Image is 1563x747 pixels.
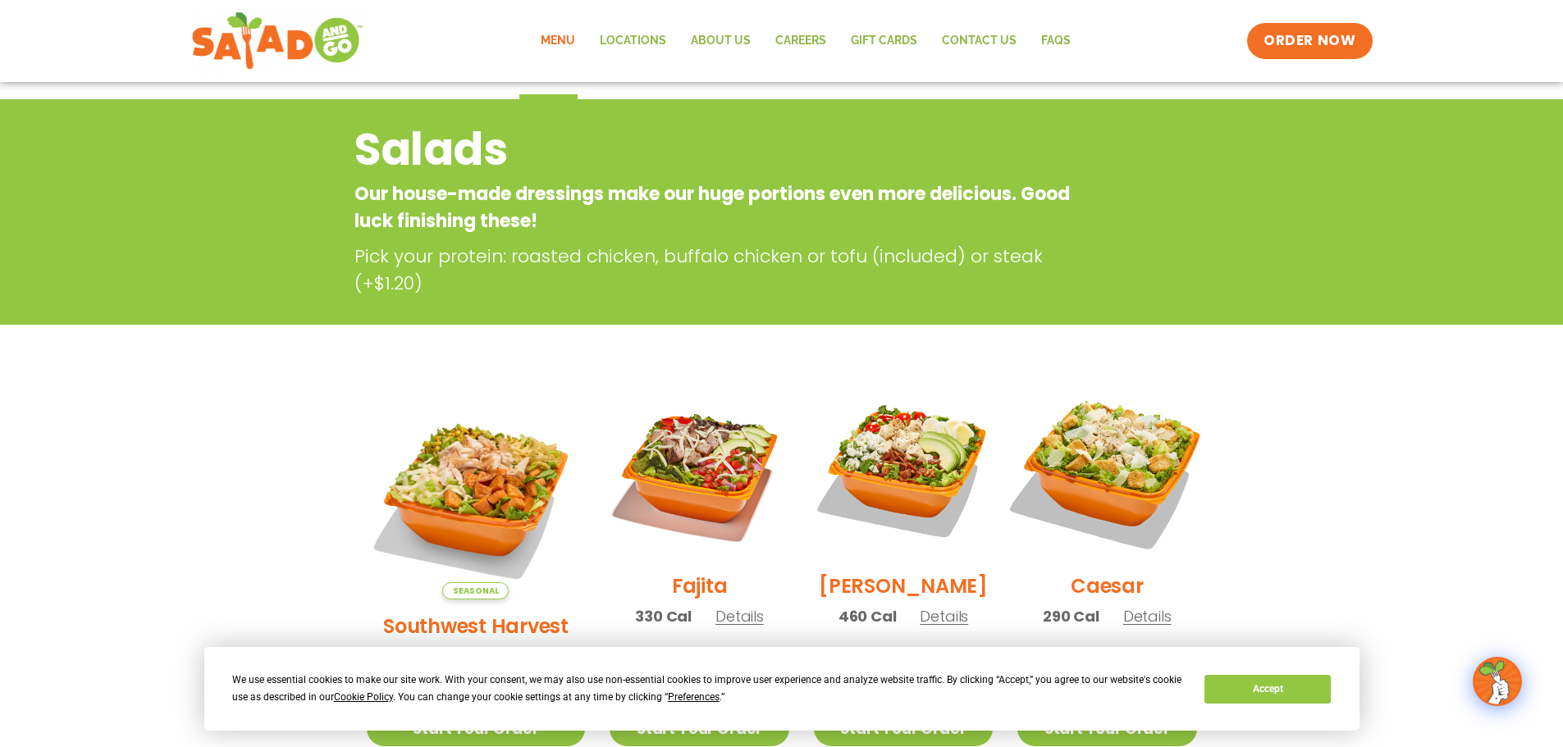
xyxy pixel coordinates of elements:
[1264,31,1355,51] span: ORDER NOW
[191,8,364,74] img: new-SAG-logo-768×292
[1071,572,1144,600] h2: Caesar
[1474,658,1520,704] img: wpChatIcon
[839,22,930,60] a: GIFT CARDS
[354,243,1085,297] p: Pick your protein: roasted chicken, buffalo chicken or tofu (included) or steak (+$1.20)
[930,22,1029,60] a: Contact Us
[763,22,839,60] a: Careers
[528,22,1083,60] nav: Menu
[635,605,692,627] span: 330 Cal
[668,691,720,703] span: Preferences
[204,647,1360,731] div: Cookie Consent Prompt
[610,380,788,559] img: Product photo for Fajita Salad
[232,672,1185,706] div: We use essential cookies to make our site work. With your consent, we may also use non-essential ...
[672,572,728,600] h2: Fajita
[367,380,586,599] img: Product photo for Southwest Harvest Salad
[839,605,897,627] span: 460 Cal
[1002,365,1212,575] img: Product photo for Caesar Salad
[334,691,393,703] span: Cookie Policy
[1043,605,1099,627] span: 290 Cal
[354,116,1077,183] h2: Salads
[1204,675,1331,704] button: Accept
[1123,606,1172,626] span: Details
[442,582,509,599] span: Seasonal
[367,612,586,669] h2: Southwest Harvest Salad
[819,572,988,600] h2: [PERSON_NAME]
[715,606,764,626] span: Details
[920,606,968,626] span: Details
[814,380,993,559] img: Product photo for Cobb Salad
[1029,22,1083,60] a: FAQs
[587,22,679,60] a: Locations
[679,22,763,60] a: About Us
[1247,23,1372,59] a: ORDER NOW
[528,22,587,60] a: Menu
[354,180,1077,235] p: Our house-made dressings make our huge portions even more delicious. Good luck finishing these!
